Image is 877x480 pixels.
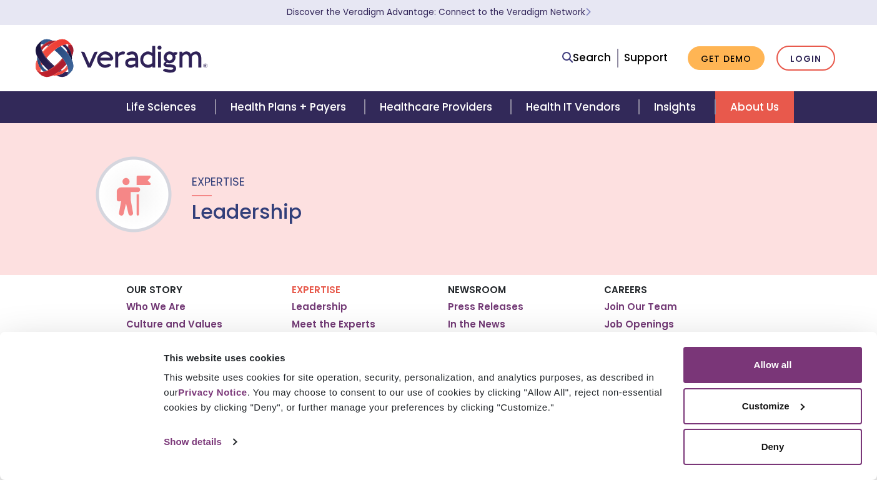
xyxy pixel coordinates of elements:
[126,301,186,313] a: Who We Are
[511,91,639,123] a: Health IT Vendors
[604,301,677,313] a: Join Our Team
[192,200,302,224] h1: Leadership
[164,370,669,415] div: This website uses cookies for site operation, security, personalization, and analytics purposes, ...
[448,301,523,313] a: Press Releases
[683,347,862,383] button: Allow all
[292,318,375,331] a: Meet the Experts
[192,174,245,189] span: Expertise
[36,37,207,79] img: Veradigm logo
[624,50,668,65] a: Support
[585,6,591,18] span: Learn More
[448,318,505,331] a: In the News
[216,91,365,123] a: Health Plans + Payers
[604,318,674,331] a: Job Openings
[639,91,715,123] a: Insights
[111,91,215,123] a: Life Sciences
[683,388,862,424] button: Customize
[365,91,511,123] a: Healthcare Providers
[292,301,347,313] a: Leadership
[164,432,236,451] a: Show details
[683,429,862,465] button: Deny
[164,351,669,366] div: This website uses cookies
[776,46,835,71] a: Login
[126,318,222,331] a: Culture and Values
[178,387,247,397] a: Privacy Notice
[287,6,591,18] a: Discover the Veradigm Advantage: Connect to the Veradigm NetworkLearn More
[562,49,611,66] a: Search
[715,91,794,123] a: About Us
[688,46,765,71] a: Get Demo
